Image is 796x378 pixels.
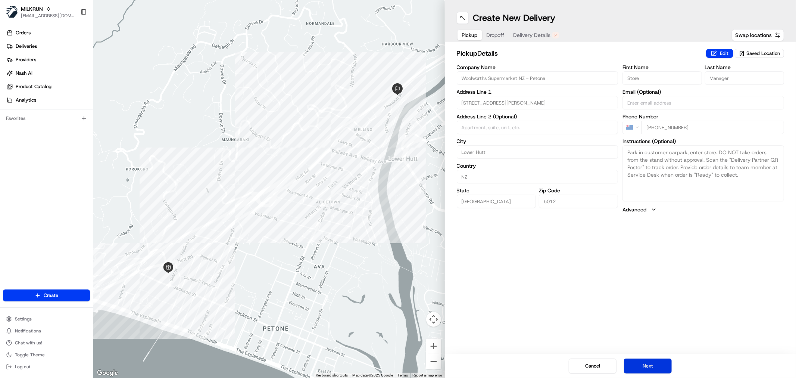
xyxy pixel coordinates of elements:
[16,83,51,90] span: Product Catalog
[3,289,90,301] button: Create
[25,71,122,79] div: Start new chat
[622,139,784,144] label: Instructions (Optional)
[25,79,94,85] div: We're available if you need us!
[473,12,556,24] h1: Create New Delivery
[7,71,21,85] img: 1736555255976-a54dd68f-1ca7-489b-9aae-adbdc363a1c4
[487,31,505,39] span: Dropoff
[44,292,58,299] span: Create
[7,30,136,42] p: Welcome 👋
[706,49,733,58] button: Edit
[426,339,441,354] button: Zoom in
[74,127,90,132] span: Pylon
[732,29,784,41] button: Swap locations
[21,5,43,13] button: MILKRUN
[622,96,784,109] input: Enter email address
[622,206,646,213] label: Advanced
[16,30,31,36] span: Orders
[60,105,123,119] a: 💻API Documentation
[15,316,32,322] span: Settings
[353,373,393,377] span: Map data ©2025 Google
[16,43,37,50] span: Deliveries
[15,340,42,346] span: Chat with us!
[6,6,18,18] img: MILKRUN
[21,13,74,19] button: [EMAIL_ADDRESS][DOMAIN_NAME]
[398,373,408,377] a: Terms (opens in new tab)
[16,97,36,103] span: Analytics
[457,96,618,109] input: Enter address
[95,368,120,378] a: Open this area in Google Maps (opens a new window)
[3,94,93,106] a: Analytics
[622,89,784,94] label: Email (Optional)
[426,312,441,327] button: Map camera controls
[19,48,123,56] input: Clear
[15,108,57,116] span: Knowledge Base
[735,48,784,59] button: Saved Location
[622,71,702,85] input: Enter first name
[3,112,90,124] div: Favorites
[457,121,618,134] input: Apartment, suite, unit, etc.
[3,81,93,93] a: Product Catalog
[71,108,120,116] span: API Documentation
[413,373,443,377] a: Report a map error
[16,56,36,63] span: Providers
[457,163,618,168] label: Country
[514,31,551,39] span: Delivery Details
[3,27,93,39] a: Orders
[3,326,90,336] button: Notifications
[705,71,784,85] input: Enter last name
[7,7,22,22] img: Nash
[3,362,90,372] button: Log out
[457,195,536,208] input: Enter state
[457,65,618,70] label: Company Name
[3,40,93,52] a: Deliveries
[457,170,618,183] input: Enter country
[457,89,618,94] label: Address Line 1
[15,352,45,358] span: Toggle Theme
[15,364,30,370] span: Log out
[705,65,784,70] label: Last Name
[95,368,120,378] img: Google
[622,206,784,213] button: Advanced
[3,350,90,360] button: Toggle Theme
[642,121,784,134] input: Enter phone number
[16,70,32,77] span: Nash AI
[15,328,41,334] span: Notifications
[3,54,93,66] a: Providers
[457,188,536,193] label: State
[622,145,784,201] textarea: Park in customer carpark, enter store. DO NOT take orders from the stand without approval. Scan t...
[746,50,780,57] span: Saved Location
[457,139,618,144] label: City
[457,48,702,59] h2: pickup Details
[457,145,618,159] input: Enter city
[3,314,90,324] button: Settings
[624,359,672,374] button: Next
[539,195,618,208] input: Enter zip code
[63,109,69,115] div: 💻
[3,67,93,79] a: Nash AI
[53,126,90,132] a: Powered byPylon
[735,31,772,39] span: Swap locations
[7,109,13,115] div: 📗
[127,74,136,83] button: Start new chat
[622,114,784,119] label: Phone Number
[426,354,441,369] button: Zoom out
[4,105,60,119] a: 📗Knowledge Base
[622,65,702,70] label: First Name
[457,71,618,85] input: Enter company name
[3,3,77,21] button: MILKRUNMILKRUN[EMAIL_ADDRESS][DOMAIN_NAME]
[3,338,90,348] button: Chat with us!
[457,114,618,119] label: Address Line 2 (Optional)
[569,359,616,374] button: Cancel
[316,373,348,378] button: Keyboard shortcuts
[539,188,618,193] label: Zip Code
[462,31,478,39] span: Pickup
